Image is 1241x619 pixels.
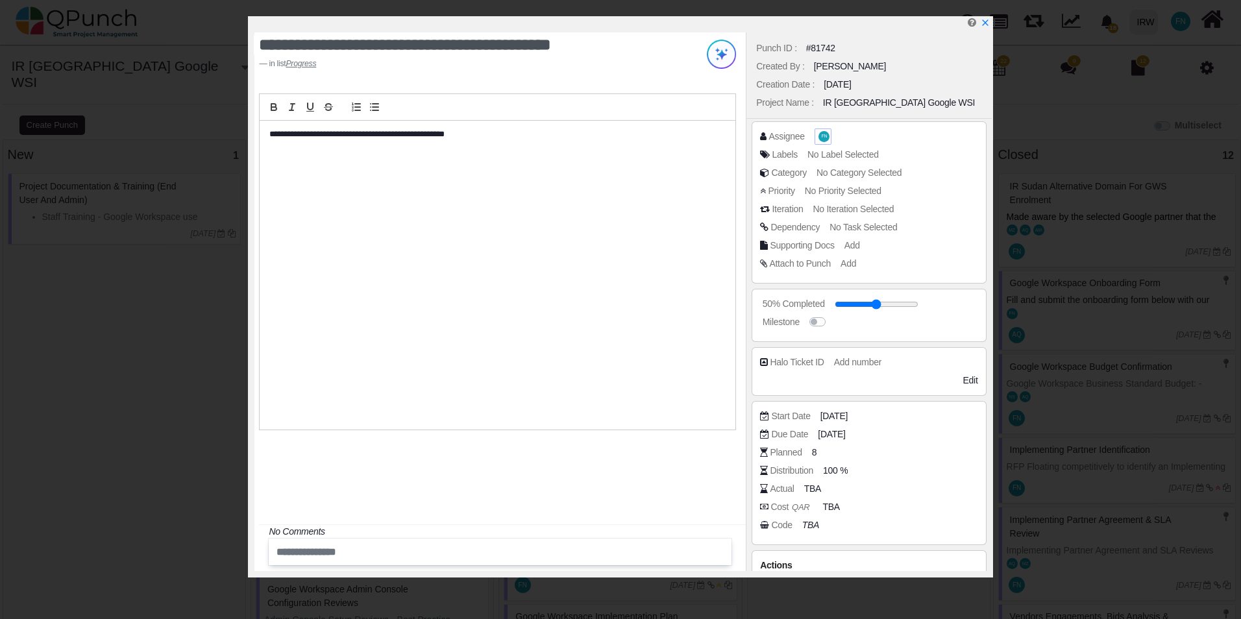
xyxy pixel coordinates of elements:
span: No Priority Selected [805,186,881,196]
i: QAR [789,499,813,515]
u: Progress [286,59,316,68]
div: Dependency [770,221,820,234]
cite: Source Title [286,59,316,68]
img: Try writing with AI [707,40,736,69]
div: [PERSON_NAME] [814,60,887,73]
svg: x [981,18,990,27]
div: Supporting Docs [770,239,834,252]
div: Actual [770,482,794,496]
span: FN [822,134,828,139]
a: x [981,18,990,28]
span: 100 % [823,464,848,478]
span: TBA [804,482,821,496]
div: Milestone [763,315,800,329]
footer: in list [259,58,653,69]
div: #81742 [806,42,835,55]
span: No Label Selected [807,149,879,160]
i: Edit Punch [968,18,976,27]
span: Actions [760,560,792,570]
div: Priority [768,184,794,198]
span: Add [844,240,860,250]
div: Distribution [770,464,813,478]
span: No Task Selected [829,222,897,232]
span: No Iteration Selected [813,204,894,214]
div: [DATE] [824,78,851,91]
div: Due Date [771,428,808,441]
div: Attach to Punch [769,257,831,271]
div: Cost [770,500,813,514]
div: Category [771,166,807,180]
span: 8 [812,446,817,459]
div: Punch ID : [756,42,797,55]
div: Start Date [771,409,810,423]
span: TBA [822,500,839,514]
div: Created By : [756,60,804,73]
div: Assignee [768,130,804,143]
span: Edit [963,375,978,385]
span: [DATE] [820,409,848,423]
div: Creation Date : [756,78,815,91]
div: 50% Completed [763,297,825,311]
div: Labels [772,148,798,162]
div: Code [771,518,792,532]
span: [DATE] [818,428,845,441]
span: Francis Ndichu [818,131,829,142]
div: IR [GEOGRAPHIC_DATA] Google WSI [823,96,975,110]
div: Planned [770,446,802,459]
i: No Comments [269,526,325,537]
span: Add number [834,357,881,367]
i: TBA [802,520,819,530]
div: Project Name : [756,96,814,110]
span: Add [841,258,856,269]
div: Halo Ticket ID [770,356,824,369]
span: No Category Selected [817,167,902,178]
div: Iteration [772,202,803,216]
